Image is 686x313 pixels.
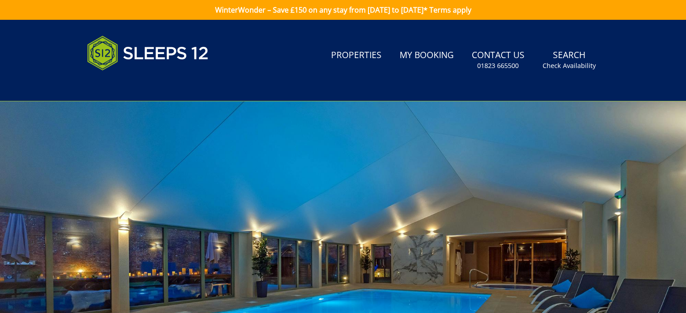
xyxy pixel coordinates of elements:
[327,45,385,66] a: Properties
[477,61,519,70] small: 01823 665500
[539,45,599,75] a: SearchCheck Availability
[396,45,457,66] a: My Booking
[543,61,596,70] small: Check Availability
[468,45,528,75] a: Contact Us01823 665500
[83,81,177,89] iframe: Customer reviews powered by Trustpilot
[87,31,209,76] img: Sleeps 12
